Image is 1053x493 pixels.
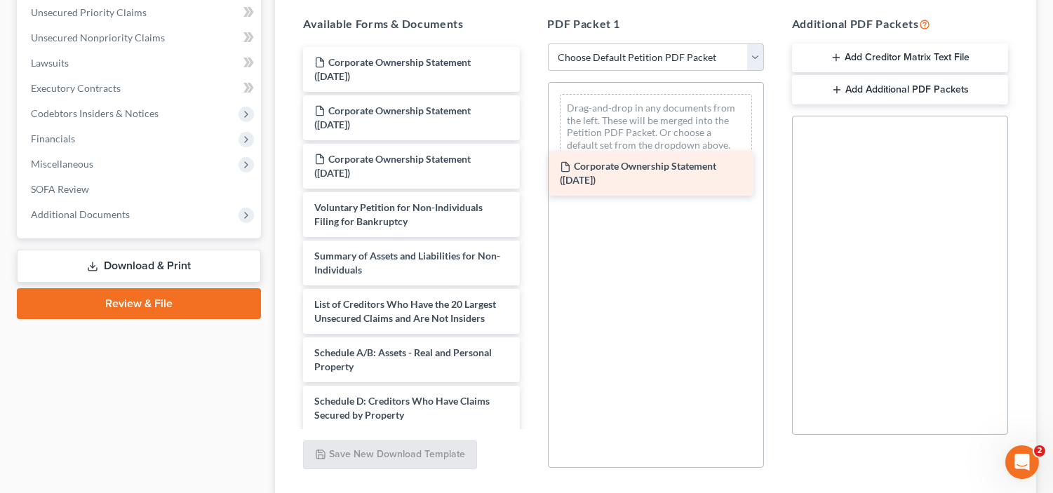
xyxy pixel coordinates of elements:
a: Review & File [17,288,261,319]
span: Summary of Assets and Liabilities for Non-Individuals [314,250,500,276]
span: Schedule D: Creditors Who Have Claims Secured by Property [314,395,490,421]
span: Corporate Ownership Statement ([DATE]) [560,160,716,186]
span: SOFA Review [31,183,89,195]
span: Corporate Ownership Statement ([DATE]) [314,153,471,179]
span: Unsecured Nonpriority Claims [31,32,165,43]
h5: Available Forms & Documents [303,15,519,32]
span: Voluntary Petition for Non-Individuals Filing for Bankruptcy [314,201,483,227]
span: Additional Documents [31,208,130,220]
span: Lawsuits [31,57,69,69]
span: 2 [1034,445,1045,457]
span: Codebtors Insiders & Notices [31,107,159,119]
span: Executory Contracts [31,82,121,94]
button: Save New Download Template [303,440,477,470]
a: Download & Print [17,250,261,283]
a: Unsecured Nonpriority Claims [20,25,261,50]
span: Schedule A/B: Assets - Real and Personal Property [314,346,492,372]
a: SOFA Review [20,177,261,202]
span: List of Creditors Who Have the 20 Largest Unsecured Claims and Are Not Insiders [314,298,496,324]
span: Corporate Ownership Statement ([DATE]) [314,56,471,82]
h5: PDF Packet 1 [548,15,764,32]
span: Financials [31,133,75,144]
a: Lawsuits [20,50,261,76]
h5: Additional PDF Packets [792,15,1008,32]
a: Executory Contracts [20,76,261,101]
iframe: Intercom live chat [1005,445,1039,479]
button: Add Creditor Matrix Text File [792,43,1008,73]
span: Unsecured Priority Claims [31,6,147,18]
button: Add Additional PDF Packets [792,75,1008,104]
span: Miscellaneous [31,158,93,170]
span: Corporate Ownership Statement ([DATE]) [314,104,471,130]
div: Drag-and-drop in any documents from the left. These will be merged into the Petition PDF Packet. ... [560,94,752,158]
